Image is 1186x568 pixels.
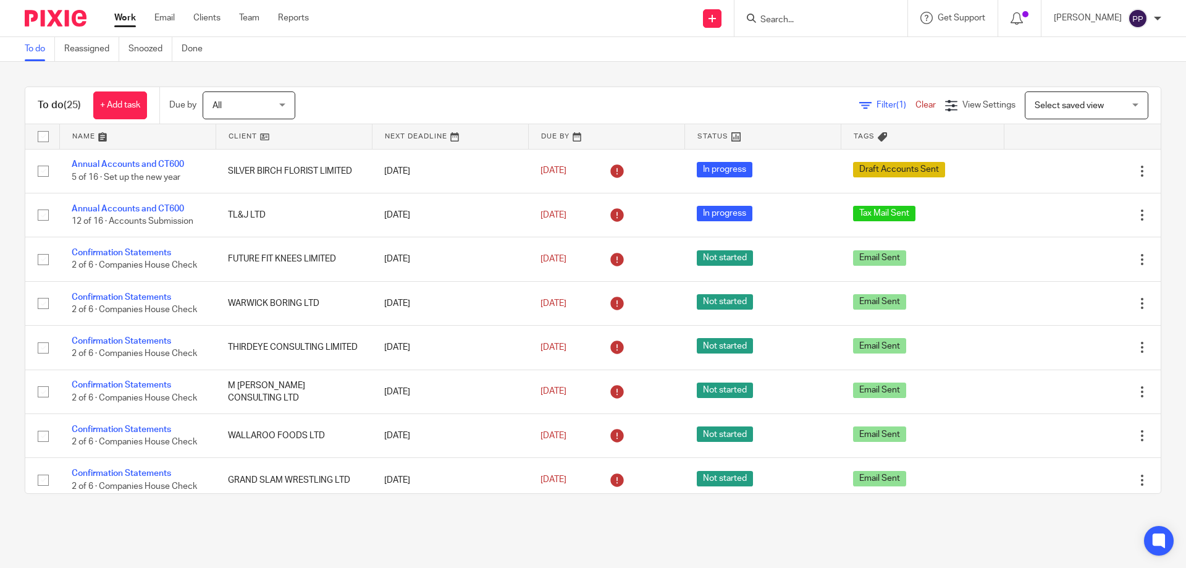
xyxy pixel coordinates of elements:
[853,338,906,354] span: Email Sent
[72,337,171,345] a: Confirmation Statements
[372,149,528,193] td: [DATE]
[372,370,528,413] td: [DATE]
[72,381,171,389] a: Confirmation Statements
[38,99,81,112] h1: To do
[239,12,259,24] a: Team
[1035,101,1104,110] span: Select saved view
[962,101,1016,109] span: View Settings
[853,294,906,310] span: Email Sent
[540,167,566,176] span: [DATE]
[540,255,566,263] span: [DATE]
[128,37,172,61] a: Snoozed
[72,350,197,358] span: 2 of 6 · Companies House Check
[216,326,372,370] td: THIRDEYE CONSULTING LIMITED
[193,12,221,24] a: Clients
[372,326,528,370] td: [DATE]
[540,343,566,352] span: [DATE]
[854,133,875,140] span: Tags
[915,101,936,109] a: Clear
[697,250,753,266] span: Not started
[72,482,197,491] span: 2 of 6 · Companies House Check
[540,431,566,440] span: [DATE]
[154,12,175,24] a: Email
[72,305,197,314] span: 2 of 6 · Companies House Check
[25,10,86,27] img: Pixie
[72,394,197,402] span: 2 of 6 · Companies House Check
[72,173,180,182] span: 5 of 16 · Set up the new year
[540,211,566,219] span: [DATE]
[182,37,212,61] a: Done
[372,193,528,237] td: [DATE]
[72,469,171,478] a: Confirmation Statements
[216,458,372,502] td: GRAND SLAM WRESTLING LTD
[1054,12,1122,24] p: [PERSON_NAME]
[697,471,753,486] span: Not started
[853,383,906,398] span: Email Sent
[25,37,55,61] a: To do
[72,293,171,302] a: Confirmation Statements
[540,475,566,484] span: [DATE]
[759,15,870,26] input: Search
[1128,9,1148,28] img: svg%3E
[938,14,985,22] span: Get Support
[216,149,372,193] td: SILVER BIRCH FLORIST LIMITED
[853,206,915,221] span: Tax Mail Sent
[697,383,753,398] span: Not started
[697,338,753,354] span: Not started
[72,205,184,213] a: Annual Accounts and CT600
[697,162,752,177] span: In progress
[697,426,753,442] span: Not started
[877,101,915,109] span: Filter
[372,237,528,281] td: [DATE]
[853,250,906,266] span: Email Sent
[72,438,197,446] span: 2 of 6 · Companies House Check
[372,414,528,458] td: [DATE]
[853,426,906,442] span: Email Sent
[853,471,906,486] span: Email Sent
[93,91,147,119] a: + Add task
[64,100,81,110] span: (25)
[64,37,119,61] a: Reassigned
[72,248,171,257] a: Confirmation Statements
[697,206,752,221] span: In progress
[72,425,171,434] a: Confirmation Statements
[212,101,222,110] span: All
[114,12,136,24] a: Work
[216,281,372,325] td: WARWICK BORING LTD
[72,217,193,226] span: 12 of 16 · Accounts Submission
[372,458,528,502] td: [DATE]
[216,414,372,458] td: WALLAROO FOODS LTD
[853,162,945,177] span: Draft Accounts Sent
[216,193,372,237] td: TL&J LTD
[372,281,528,325] td: [DATE]
[216,237,372,281] td: FUTURE FIT KNEES LIMITED
[278,12,309,24] a: Reports
[697,294,753,310] span: Not started
[72,261,197,270] span: 2 of 6 · Companies House Check
[169,99,196,111] p: Due by
[896,101,906,109] span: (1)
[540,299,566,308] span: [DATE]
[72,160,184,169] a: Annual Accounts and CT600
[216,370,372,413] td: M [PERSON_NAME] CONSULTING LTD
[540,388,566,396] span: [DATE]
